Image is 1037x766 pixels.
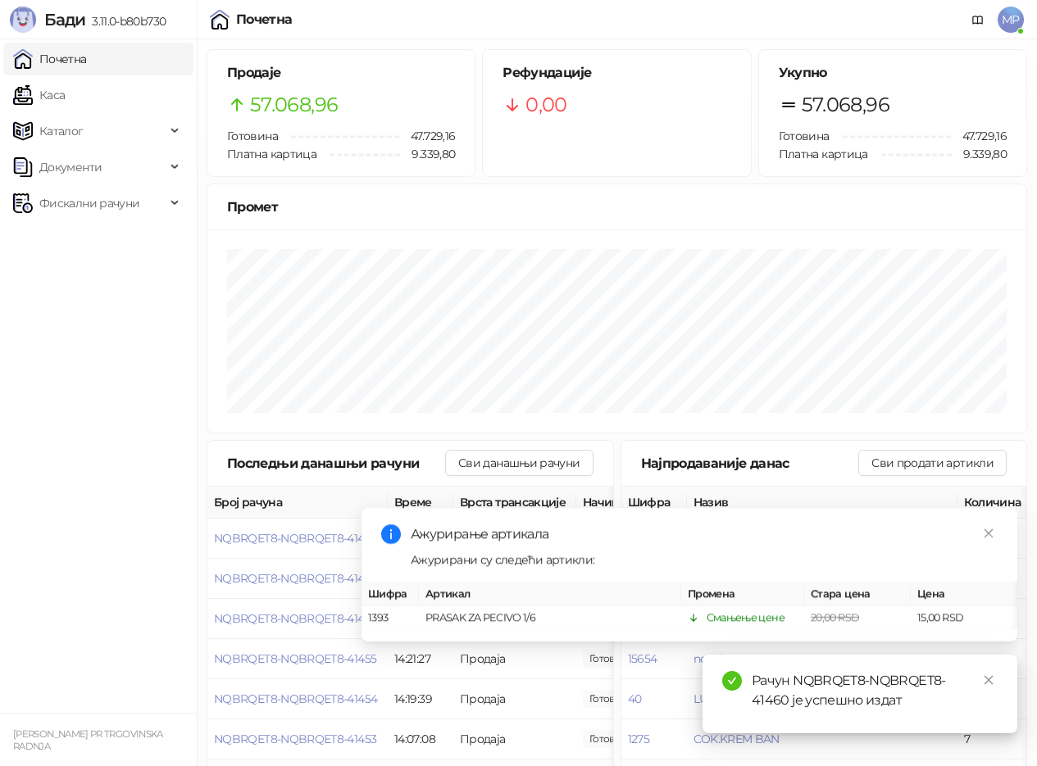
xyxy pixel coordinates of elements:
div: Последњи данашњи рачуни [227,453,445,474]
th: Цена [911,582,1017,606]
small: [PERSON_NAME] PR TRGOVINSKA RADNJA [13,728,163,752]
a: Почетна [13,43,87,75]
span: 9.339,80 [952,145,1007,163]
td: Продаја [453,679,576,719]
span: 3.11.0-b80b730 [85,14,166,29]
div: Ажурирани су следећи артикли: [411,551,998,569]
h5: Укупно [779,63,1007,83]
th: Артикал [419,582,681,606]
button: 15654 [628,651,657,666]
span: 57.068,96 [802,89,889,120]
button: NQBRQET8-NQBRQET8-41456 [214,611,377,626]
button: 1275 [628,732,649,746]
span: MP [998,7,1024,33]
button: NQBRQET8-NQBRQET8-41453 [214,732,376,746]
th: Промена [681,582,804,606]
th: Назив [687,487,957,519]
td: 14:07:08 [388,719,453,759]
button: COK.KREM BAN [694,732,780,746]
th: Начини плаћања [576,487,740,519]
a: Close [980,524,998,542]
button: NQBRQET8-NQBRQET8-41457 [214,571,376,586]
span: 20,00 RSD [811,611,859,623]
span: 0,00 [525,89,566,120]
th: Стара цена [804,582,911,606]
span: info-circle [381,524,401,544]
span: 57.068,96 [250,89,338,120]
button: Сви продати артикли [858,450,1007,476]
span: 47.729,16 [399,127,455,145]
button: Сви данашњи рачуни [445,450,593,476]
th: Количина [957,487,1031,519]
button: NQBRQET8-NQBRQET8-41454 [214,691,377,706]
td: 14:21:27 [388,639,453,679]
th: Време [388,487,453,519]
div: Смањење цене [707,610,785,626]
button: 40 [628,691,642,706]
h5: Рефундације [503,63,730,83]
span: 9.339,80 [400,145,455,163]
span: Документи [39,151,102,184]
div: Почетна [236,13,293,26]
td: PRASAK ZA PECIVO 1/6 [419,606,681,630]
button: NQBRQET8-NQBRQET8-41458 [214,531,377,546]
span: Платна картица [779,147,868,161]
td: 14:19:39 [388,679,453,719]
th: Шифра [621,487,687,519]
td: 1393 [362,606,419,630]
span: 47.729,16 [951,127,1007,145]
button: LUBENICA [694,691,750,706]
div: Промет [227,197,1007,217]
h5: Продаје [227,63,455,83]
span: Платна картица [227,147,316,161]
th: Врста трансакције [453,487,576,519]
span: 299,55 [583,730,639,748]
button: NQBRQET8-NQBRQET8-41455 [214,651,376,666]
span: 400,00 [583,690,639,708]
button: nes 3in1 [694,651,734,666]
a: Документација [965,7,991,33]
a: Каса [13,79,65,111]
span: Бади [44,10,85,29]
span: Готовина [227,129,278,143]
td: Продаја [453,719,576,759]
td: Продаја [453,639,576,679]
div: Најпродаваније данас [641,453,859,474]
span: Каталог [39,115,84,147]
span: 200,00 [583,650,639,668]
span: Фискални рачуни [39,187,139,220]
img: Logo [10,7,36,33]
span: close [983,528,994,539]
div: Ажурирање артикала [411,524,998,544]
td: 15,00 RSD [911,606,1017,630]
th: Шифра [362,582,419,606]
span: Готовина [779,129,830,143]
th: Број рачуна [207,487,388,519]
